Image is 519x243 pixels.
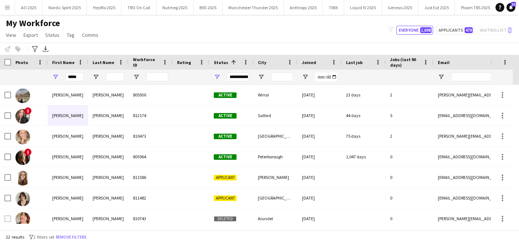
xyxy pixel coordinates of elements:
a: Export [21,30,41,40]
div: Wirral [253,85,298,105]
a: 32 [507,3,515,12]
div: 2 [386,85,433,105]
span: Photo [15,60,28,65]
img: Emily Matthews [15,191,30,206]
span: Applicant [214,175,237,180]
button: TRO On Call [122,0,156,15]
button: Open Filter Menu [214,74,220,80]
div: 811482 [129,188,173,208]
span: 32 [511,2,516,7]
div: 805964 [129,147,173,167]
div: 0 [386,188,433,208]
span: City [258,60,266,65]
div: [DATE] [298,147,342,167]
input: First Name Filter Input [65,73,84,81]
button: BYD 2025 [194,0,223,15]
button: Open Filter Menu [438,74,444,80]
span: 479 [465,27,473,33]
div: 0 [386,208,433,229]
button: Everyone1,698 [396,26,433,35]
button: Open Filter Menu [52,74,59,80]
img: Emily Smith [15,150,30,165]
img: Emily Docherty [15,171,30,186]
span: 2 filters set [33,234,54,240]
div: [PERSON_NAME] [48,147,88,167]
button: Remove filters [54,233,88,241]
span: 1,698 [420,27,432,33]
button: Open Filter Menu [302,74,309,80]
span: Deleted [214,216,237,222]
span: Last Name [93,60,114,65]
div: [DATE] [298,105,342,126]
input: Row Selection is disabled for this row (unchecked) [4,215,11,222]
span: My Workforce [6,18,60,29]
div: 75 days [342,126,386,146]
div: [PERSON_NAME] [88,167,129,187]
span: Jobs (last 90 days) [390,57,420,68]
a: Tag [64,30,78,40]
button: TWIX [323,0,344,15]
div: [PERSON_NAME] [48,208,88,229]
button: Open Filter Menu [258,74,264,80]
div: [PERSON_NAME] [48,126,88,146]
img: Emily Taylor [15,212,30,227]
a: Comms [79,30,101,40]
input: Last Name Filter Input [106,73,124,81]
input: Workforce ID Filter Input [146,73,168,81]
span: ! [24,148,32,156]
div: [PERSON_NAME] [48,105,88,126]
span: Active [214,154,237,160]
span: Active [214,134,237,139]
div: 810473 [129,126,173,146]
span: Workforce ID [133,57,159,68]
span: Last job [346,60,363,65]
span: ! [24,107,32,115]
button: HeyMo 2025 [87,0,122,15]
span: View [6,32,16,38]
span: Comms [82,32,98,38]
div: Salford [253,105,298,126]
button: Liquid IV 2025 [344,0,382,15]
button: Manchester Thunder 2025 [223,0,284,15]
div: [PERSON_NAME] [48,85,88,105]
button: Ploom TRS 2025 [455,0,496,15]
div: Peterborough [253,147,298,167]
button: Applicants479 [436,26,474,35]
div: [DATE] [298,85,342,105]
button: Open Filter Menu [93,74,99,80]
div: 811586 [129,167,173,187]
div: [PERSON_NAME] [48,188,88,208]
div: [PERSON_NAME] [88,188,129,208]
div: 0 [386,167,433,187]
img: Emily Sanderson [15,130,30,144]
div: [DATE] [298,126,342,146]
div: 0 [386,147,433,167]
div: 805936 [129,85,173,105]
button: Open Filter Menu [133,74,140,80]
div: [DATE] [298,188,342,208]
button: AO 2025 [15,0,43,15]
div: 2 [386,126,433,146]
input: Joined Filter Input [315,73,337,81]
div: [DATE] [298,167,342,187]
div: 5 [386,105,433,126]
span: Status [214,60,228,65]
button: Genesis 2025 [382,0,418,15]
div: 810743 [129,208,173,229]
div: [GEOGRAPHIC_DATA] [253,188,298,208]
button: Just Eat 2025 [418,0,455,15]
div: [PERSON_NAME] [88,126,129,146]
div: [PERSON_NAME] [88,208,129,229]
button: Nutmeg 2025 [156,0,194,15]
div: [PERSON_NAME] [48,167,88,187]
div: [PERSON_NAME] [253,167,298,187]
img: Emily Gibbins [15,109,30,124]
span: Email [438,60,450,65]
span: Active [214,92,237,98]
div: 44 days [342,105,386,126]
span: Joined [302,60,316,65]
button: Nordic Spirit 2025 [43,0,87,15]
div: [PERSON_NAME] [88,147,129,167]
span: Active [214,113,237,119]
div: 812174 [129,105,173,126]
